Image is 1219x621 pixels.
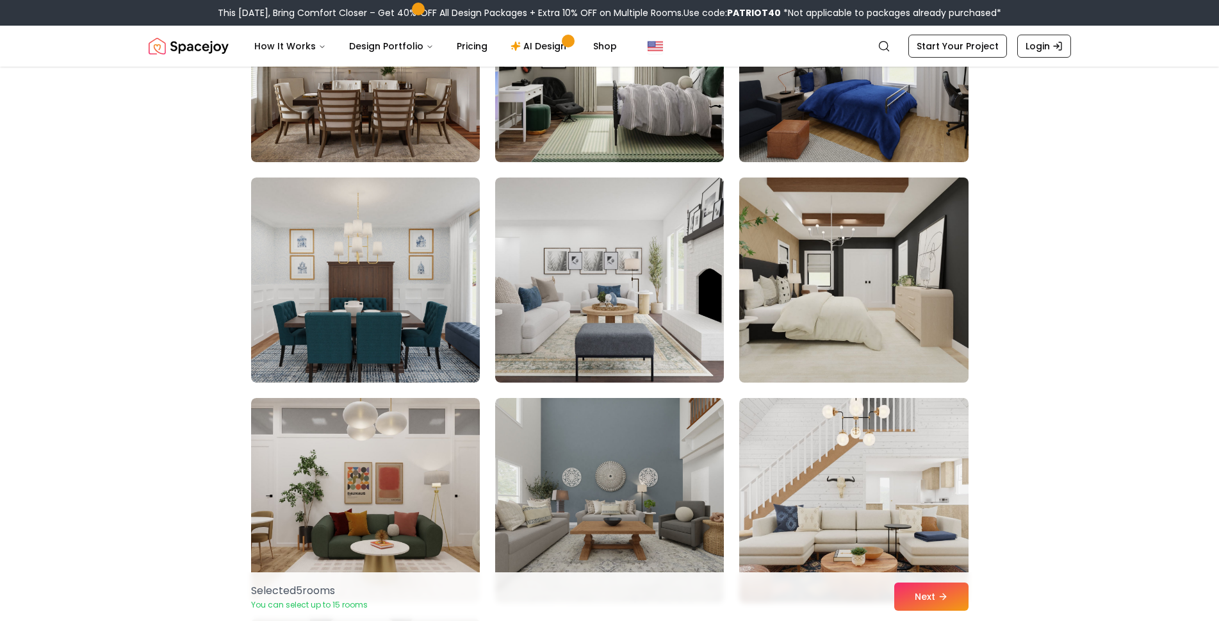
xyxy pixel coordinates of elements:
button: Design Portfolio [339,33,444,59]
img: Spacejoy Logo [149,33,229,59]
img: Room room-34 [251,178,480,383]
img: Room room-36 [733,172,974,388]
div: This [DATE], Bring Comfort Closer – Get 40% OFF All Design Packages + Extra 10% OFF on Multiple R... [218,6,1001,19]
img: Room room-35 [495,178,724,383]
nav: Global [149,26,1071,67]
a: AI Design [500,33,580,59]
a: Start Your Project [908,35,1007,58]
p: You can select up to 15 rooms [251,600,368,610]
img: United States [648,38,663,54]
button: How It Works [244,33,336,59]
img: Room room-38 [495,398,724,603]
span: *Not applicable to packages already purchased* [781,6,1001,19]
a: Pricing [446,33,498,59]
a: Login [1017,35,1071,58]
b: PATRIOT40 [727,6,781,19]
span: Use code: [683,6,781,19]
a: Shop [583,33,627,59]
p: Selected 5 room s [251,583,368,599]
img: Room room-39 [739,398,968,603]
button: Next [894,583,969,611]
img: Room room-37 [251,398,480,603]
nav: Main [244,33,627,59]
a: Spacejoy [149,33,229,59]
